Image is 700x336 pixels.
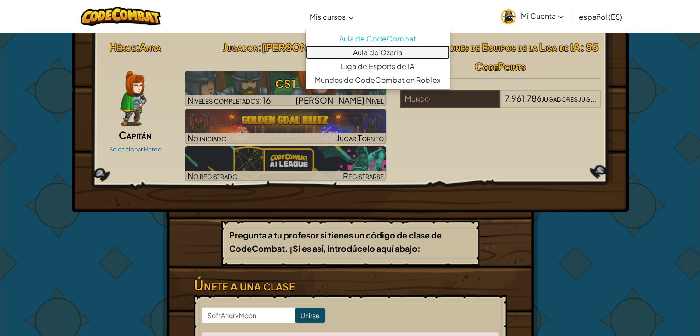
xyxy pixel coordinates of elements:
[315,75,440,85] font: Mundos de CodeCombat en Roblox
[185,146,386,181] a: No registradoRegistrarse
[185,71,386,106] a: Jugar Siguiente Nivel
[579,12,622,22] font: español (ES)
[187,133,226,143] font: No iniciado
[405,93,430,104] font: Mundo
[275,76,296,90] font: CS1
[521,11,555,21] font: Mi Cuenta
[310,12,346,22] font: Mis cursos
[402,41,580,53] font: Clasificaciones de Equipos de la Liga de IA
[295,95,384,105] span: [PERSON_NAME] Nivel
[336,133,384,143] font: Jugar Torneo
[306,46,450,59] a: Aula de Ozaria
[185,109,386,144] a: No iniciadoJugar Torneo
[295,308,325,323] input: Unirse
[306,59,450,73] a: Liga de Esports de IA
[222,41,258,53] font: Jugador
[505,93,542,104] font: 7.961.786
[475,41,599,73] font: : 55 CodePoints
[120,71,146,126] img: captain-pose.png
[139,41,161,53] font: Anya
[187,170,237,181] font: No registrado
[110,41,136,53] font: Héroe
[343,170,384,181] font: Registrarse
[574,4,626,29] a: español (ES)
[258,41,261,53] font: :
[339,34,416,43] font: Aula de CodeCombat
[400,99,601,110] a: Mundo7.961.786jugadoresjugadores
[229,230,442,254] font: Pregunta a tu profesor si tienes un código de clase de CodeCombat. ¡Si es así, introdúcelo aquí a...
[119,128,151,141] font: Capitán
[501,9,516,24] img: avatar
[261,41,348,53] font: [PERSON_NAME]
[579,93,615,104] font: jugadores
[305,4,359,29] a: Mis cursos
[185,71,386,106] img: CS1
[353,47,402,57] font: Aula de Ozaria
[341,61,414,71] font: Liga de Esports de IA
[185,109,386,144] img: Gol de oro
[542,93,578,104] span: jugadores
[194,276,295,294] font: Únete a una clase
[202,307,295,323] input: <Ingresar código de clase>
[187,95,271,105] span: Niveles completados: 16
[185,146,386,181] img: Liga de IA de CodeCombat
[109,145,162,153] font: Seleccionar Heroe
[136,41,139,53] font: :
[306,32,450,46] a: Aula de CodeCombat
[306,73,450,87] a: Mundos de CodeCombat en Roblox
[496,2,568,31] a: Mi Cuenta
[81,7,161,26] img: Logotipo de CodeCombat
